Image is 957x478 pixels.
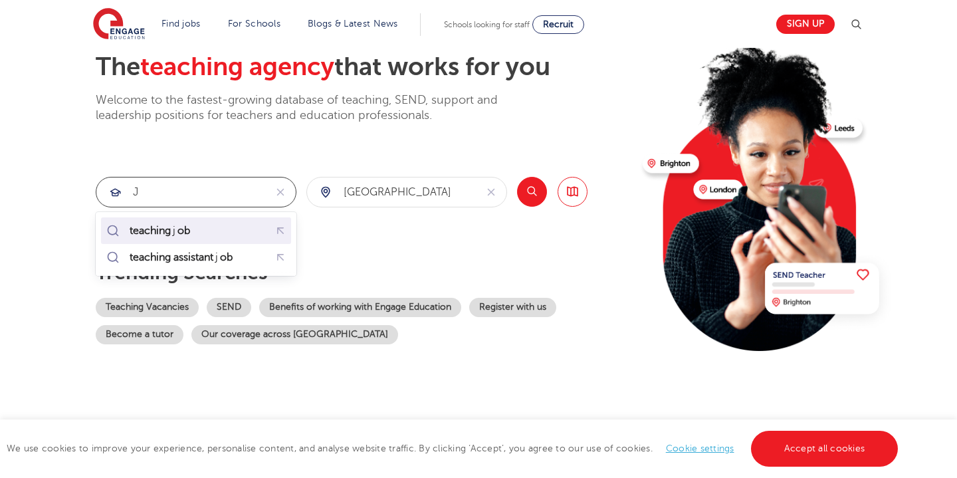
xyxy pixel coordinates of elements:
button: Search [517,177,547,207]
button: Clear [265,178,296,207]
p: Welcome to the fastest-growing database of teaching, SEND, support and leadership positions for t... [96,92,534,124]
mark: ob [218,249,235,265]
a: Register with us [469,298,556,317]
span: Schools looking for staff [444,20,530,29]
button: Clear [476,178,506,207]
a: Recruit [532,15,584,34]
a: Become a tutor [96,325,183,344]
p: Trending searches [96,261,632,285]
a: Sign up [776,15,835,34]
div: j [128,224,193,237]
span: We use cookies to improve your experience, personalise content, and analyse website traffic. By c... [7,443,901,453]
mark: teaching [128,223,173,239]
mark: teaching assistant [128,249,215,265]
input: Submit [96,178,265,207]
a: Our coverage across [GEOGRAPHIC_DATA] [191,325,398,344]
a: Teaching Vacancies [96,298,199,317]
span: Recruit [543,19,574,29]
a: Accept all cookies [751,431,899,467]
a: Cookie settings [666,443,734,453]
a: Benefits of working with Engage Education [259,298,461,317]
div: Submit [306,177,507,207]
div: Submit [96,177,296,207]
button: Fill query with "teaching assistant job" [270,247,290,268]
a: Find jobs [161,19,201,29]
img: Engage Education [93,8,145,41]
ul: Submit [101,217,291,271]
div: j [128,251,235,264]
a: SEND [207,298,251,317]
input: Submit [307,178,476,207]
a: For Schools [228,19,280,29]
button: Fill query with "teaching job" [270,221,290,241]
h2: The that works for you [96,52,632,82]
mark: ob [175,223,192,239]
a: Blogs & Latest News [308,19,398,29]
span: teaching agency [140,53,334,81]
